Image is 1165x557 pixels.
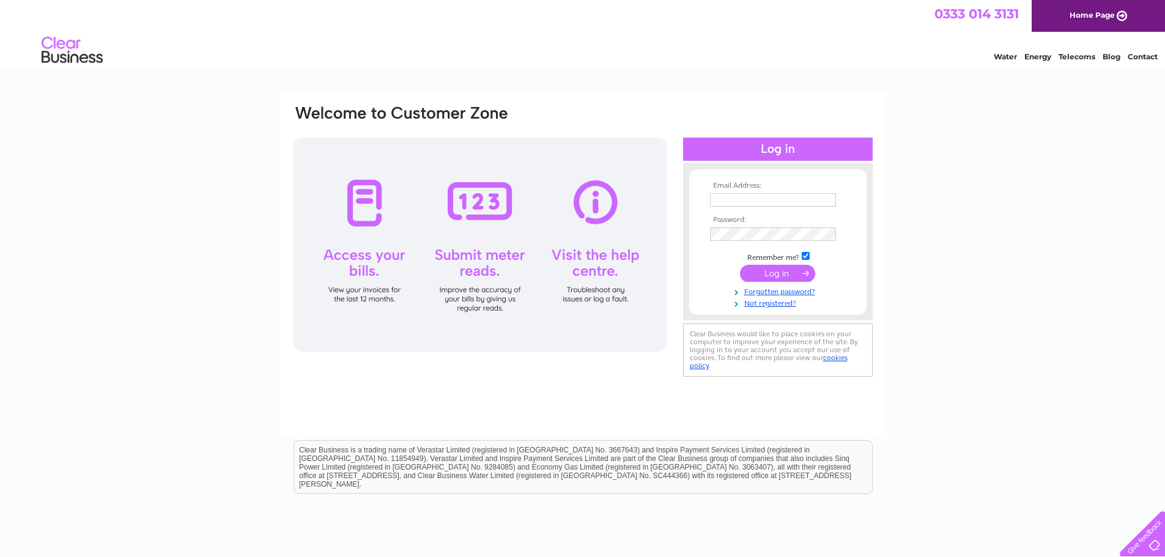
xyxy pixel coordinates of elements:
input: Submit [740,265,815,282]
a: Forgotten password? [710,285,849,297]
a: Contact [1128,52,1158,61]
a: Telecoms [1059,52,1095,61]
div: Clear Business is a trading name of Verastar Limited (registered in [GEOGRAPHIC_DATA] No. 3667643... [294,7,872,59]
td: Remember me? [707,250,849,262]
a: 0333 014 3131 [934,6,1019,21]
a: Not registered? [710,297,849,308]
img: logo.png [41,32,103,69]
a: cookies policy [690,353,848,370]
th: Password: [707,216,849,224]
a: Energy [1024,52,1051,61]
a: Blog [1103,52,1120,61]
a: Water [994,52,1017,61]
th: Email Address: [707,182,849,190]
div: Clear Business would like to place cookies on your computer to improve your experience of the sit... [683,323,873,377]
